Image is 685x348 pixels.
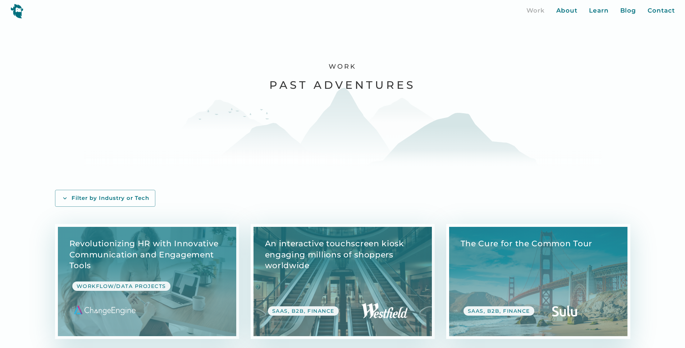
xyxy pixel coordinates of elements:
a: View Case Study [58,227,236,336]
a: Work [526,6,545,15]
h2: Past Adventures [269,78,416,92]
a: Filter by Industry or Tech [55,190,155,207]
a: Blog [620,6,636,15]
a: About [556,6,578,15]
div: Filter by Industry or Tech [72,194,149,202]
h1: Work [329,63,356,71]
a: View Case Study [449,227,627,336]
a: Contact [648,6,675,15]
img: yeti logo icon [10,4,23,18]
a: Learn [589,6,609,15]
a: View Case Study [254,227,432,336]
